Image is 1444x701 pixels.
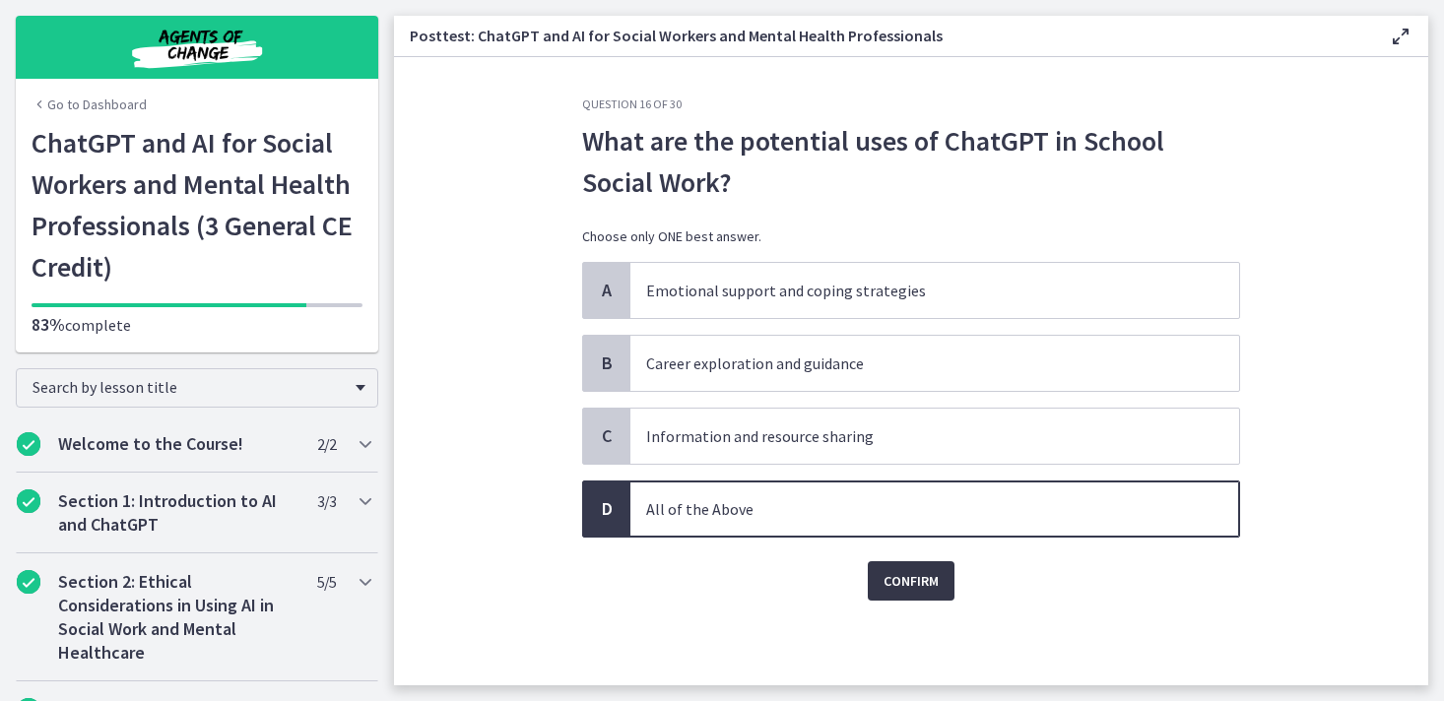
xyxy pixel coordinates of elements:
[595,279,619,302] span: A
[595,497,619,521] span: D
[646,497,1184,521] p: All of the Above
[317,432,336,456] span: 2 / 2
[646,351,1184,375] p: Career exploration and guidance
[595,351,619,375] span: B
[33,377,346,397] span: Search by lesson title
[646,424,1184,448] p: Information and resource sharing
[58,489,298,537] h2: Section 1: Introduction to AI and ChatGPT
[58,570,298,665] h2: Section 2: Ethical Considerations in Using AI in Social Work and Mental Healthcare
[868,561,954,601] button: Confirm
[32,95,147,114] a: Go to Dashboard
[17,570,40,594] i: Completed
[595,424,619,448] span: C
[884,569,939,593] span: Confirm
[317,489,336,513] span: 3 / 3
[32,313,65,336] span: 83%
[646,279,1184,302] p: Emotional support and coping strategies
[17,489,40,513] i: Completed
[317,570,336,594] span: 5 / 5
[582,120,1240,203] p: What are the potential uses of ChatGPT in School Social Work?
[410,24,1357,47] h3: Posttest: ChatGPT and AI for Social Workers and Mental Health Professionals
[582,226,1240,246] p: Choose only ONE best answer.
[58,432,298,456] h2: Welcome to the Course!
[79,24,315,71] img: Agents of Change Social Work Test Prep
[32,122,362,287] h1: ChatGPT and AI for Social Workers and Mental Health Professionals (3 General CE Credit)
[582,96,1240,112] h3: Question 16 of 30
[32,313,362,337] p: complete
[16,368,378,408] div: Search by lesson title
[17,432,40,456] i: Completed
